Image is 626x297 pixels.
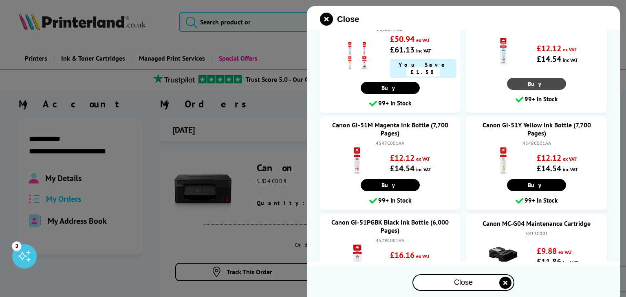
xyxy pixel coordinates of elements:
[390,250,414,260] strong: £16.16
[489,240,518,269] img: Canon MC-G04 Maintenance Cartridge
[563,166,578,173] span: inc VAT
[563,260,578,266] span: inc VAT
[416,156,430,162] span: ex VAT
[563,46,577,52] span: ex VAT
[537,163,561,174] strong: £14.54
[406,68,440,76] strong: £1.58
[537,43,561,54] strong: £12.12
[416,37,430,43] span: ex VAT
[381,84,399,92] span: Buy
[474,121,599,137] a: Canon GI-51Y Yellow Ink Bottle (7,700 Pages)
[343,42,371,70] img: Canon GI-51 Ink Bottle Value Pack CMY (7,700 Pages) K (6,000 Pages)
[324,195,456,206] div: 99+ In Stock
[343,147,371,176] img: Canon GI-51M Magenta Ink Bottle (7,700 Pages)
[537,153,561,163] strong: £12.12
[537,54,561,64] strong: £14.54
[563,156,577,162] span: ex VAT
[324,98,456,109] div: 99+ In Stock
[381,181,399,189] span: Buy
[12,241,21,250] div: 3
[470,195,603,206] div: 99+ In Stock
[328,26,452,34] div: CANGI51VAL
[390,260,414,271] strong: £19.39
[537,256,561,267] strong: £11.86
[399,61,448,68] span: You Save
[563,57,578,63] span: inc VAT
[416,48,431,54] span: inc VAT
[489,147,518,176] img: Canon GI-51Y Yellow Ink Bottle (7,700 Pages)
[328,139,452,147] div: 4547C001AA
[416,253,430,259] span: ex VAT
[390,34,414,44] strong: £50.94
[416,166,431,173] span: inc VAT
[328,218,452,234] a: Canon GI-51PGBK Black Ink Bottle (6,000 Pages)
[328,236,452,245] div: 4529C001AA
[454,278,473,287] span: Close
[390,44,414,55] strong: £61.13
[390,153,414,163] strong: £12.12
[474,139,599,147] div: 4548C001AA
[474,229,599,238] div: 5813C001
[528,181,545,189] span: Buy
[470,94,603,105] div: 99+ In Stock
[343,245,371,273] img: Canon GI-51PGBK Black Ink Bottle (6,000 Pages)
[390,163,414,174] strong: £14.54
[337,15,359,24] span: Close
[528,80,545,87] span: Buy
[412,274,514,291] button: close modal
[474,219,599,227] a: Canon MC-G04 Maintenance Cartridge
[537,246,557,256] strong: £9.88
[558,249,572,255] span: ex VAT
[320,13,359,26] button: close modal
[489,38,518,66] img: Canon GI-51C Cyan Ink Bottle (7,700 Pages)
[328,121,452,137] a: Canon GI-51M Magenta Ink Bottle (7,700 Pages)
